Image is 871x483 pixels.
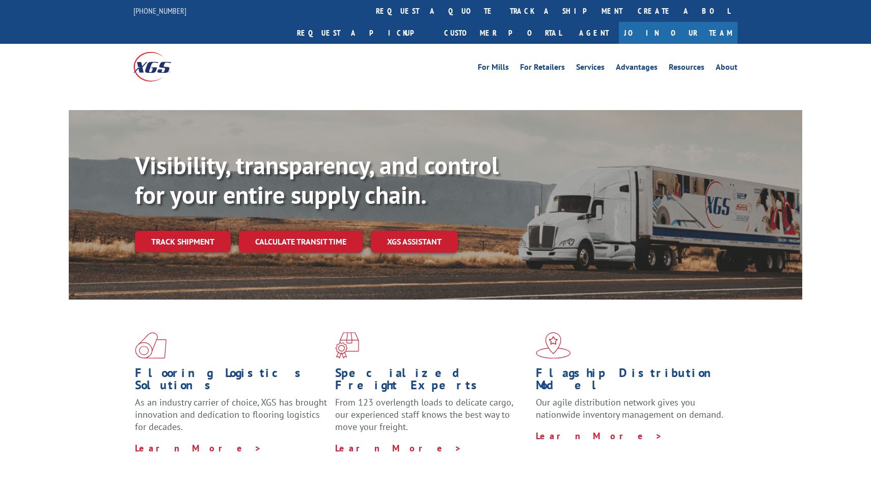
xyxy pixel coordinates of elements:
[536,430,663,442] a: Learn More >
[335,396,528,442] p: From 123 overlength loads to delicate cargo, our experienced staff knows the best way to move you...
[135,442,262,454] a: Learn More >
[335,367,528,396] h1: Specialized Freight Experts
[135,231,231,252] a: Track shipment
[536,367,728,396] h1: Flagship Distribution Model
[289,22,437,44] a: Request a pickup
[135,149,499,210] b: Visibility, transparency, and control for your entire supply chain.
[569,22,619,44] a: Agent
[576,63,605,74] a: Services
[437,22,569,44] a: Customer Portal
[371,231,458,253] a: XGS ASSISTANT
[135,396,327,433] span: As an industry carrier of choice, XGS has brought innovation and dedication to flooring logistics...
[133,6,186,16] a: [PHONE_NUMBER]
[716,63,738,74] a: About
[135,332,167,359] img: xgs-icon-total-supply-chain-intelligence-red
[619,22,738,44] a: Join Our Team
[335,442,462,454] a: Learn More >
[135,367,328,396] h1: Flooring Logistics Solutions
[536,396,723,420] span: Our agile distribution network gives you nationwide inventory management on demand.
[520,63,565,74] a: For Retailers
[478,63,509,74] a: For Mills
[669,63,704,74] a: Resources
[239,231,363,253] a: Calculate transit time
[616,63,658,74] a: Advantages
[335,332,359,359] img: xgs-icon-focused-on-flooring-red
[536,332,571,359] img: xgs-icon-flagship-distribution-model-red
